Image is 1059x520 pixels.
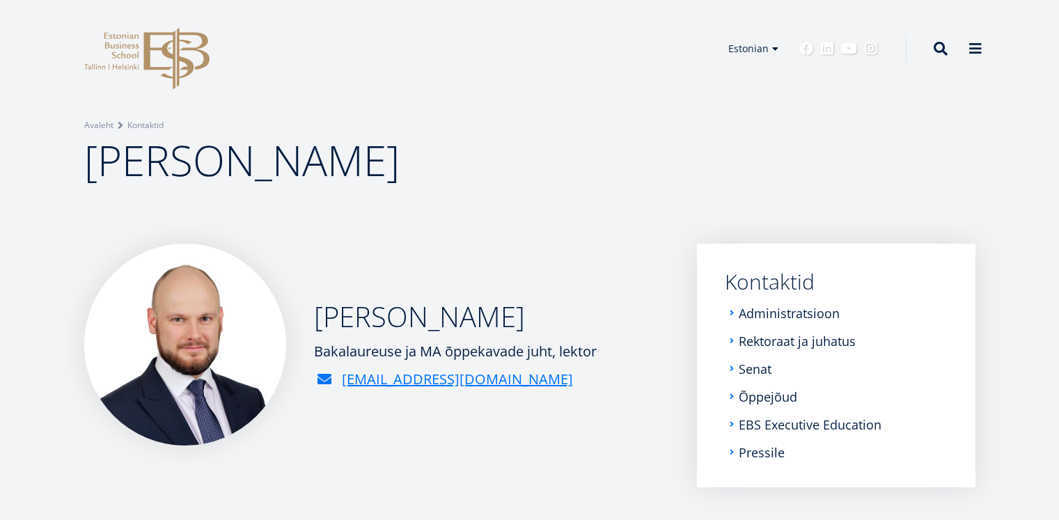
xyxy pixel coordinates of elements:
[739,306,840,320] a: Administratsioon
[799,42,813,56] a: Facebook
[127,118,164,132] a: Kontaktid
[84,244,286,446] img: Anto Liivat
[820,42,834,56] a: Linkedin
[864,42,878,56] a: Instagram
[841,42,857,56] a: Youtube
[314,341,597,362] div: Bakalaureuse ja MA õppekavade juht, lektor
[314,299,597,334] h2: [PERSON_NAME]
[739,334,856,348] a: Rektoraat ja juhatus
[739,418,881,432] a: EBS Executive Education
[739,390,797,404] a: Õppejõud
[739,362,771,376] a: Senat
[84,118,113,132] a: Avaleht
[342,369,573,390] a: [EMAIL_ADDRESS][DOMAIN_NAME]
[84,132,400,189] span: [PERSON_NAME]
[739,446,785,459] a: Pressile
[725,271,948,292] a: Kontaktid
